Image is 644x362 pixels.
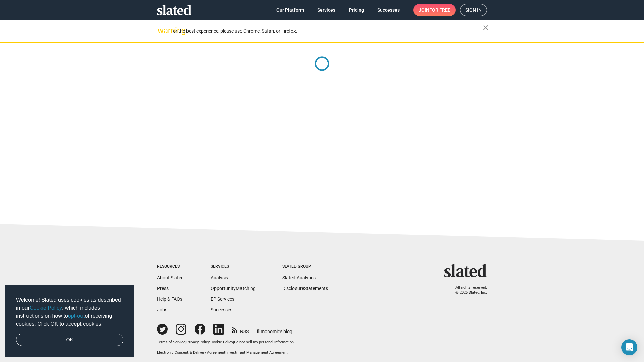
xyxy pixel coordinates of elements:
[211,307,232,312] a: Successes
[185,340,186,344] span: |
[157,296,182,302] a: Help & FAQs
[157,264,184,269] div: Resources
[157,307,167,312] a: Jobs
[419,4,450,16] span: Join
[210,340,211,344] span: |
[233,340,234,344] span: |
[429,4,450,16] span: for free
[226,350,288,355] a: Investment Management Agreement
[16,296,123,328] span: Welcome! Slated uses cookies as described in our , which includes instructions on how to of recei...
[232,324,249,335] a: RSS
[343,4,369,16] a: Pricing
[413,4,456,16] a: Joinfor free
[186,340,210,344] a: Privacy Policy
[157,275,184,280] a: About Slated
[271,4,309,16] a: Our Platform
[157,350,225,355] a: Electronic Consent & Delivery Agreement
[234,340,294,345] button: Do not sell my personal information
[68,313,85,319] a: opt-out
[349,4,364,16] span: Pricing
[282,275,316,280] a: Slated Analytics
[211,275,228,280] a: Analysis
[16,334,123,346] a: dismiss cookie message
[211,296,234,302] a: EP Services
[282,286,328,291] a: DisclosureStatements
[170,26,483,36] div: For the best experience, please use Chrome, Safari, or Firefox.
[312,4,341,16] a: Services
[317,4,335,16] span: Services
[211,264,256,269] div: Services
[211,286,256,291] a: OpportunityMatching
[5,285,134,357] div: cookieconsent
[372,4,405,16] a: Successes
[157,286,169,291] a: Press
[276,4,304,16] span: Our Platform
[257,323,292,335] a: filmonomics blog
[282,264,328,269] div: Slated Group
[377,4,400,16] span: Successes
[465,4,482,16] span: Sign in
[257,329,265,334] span: film
[211,340,233,344] a: Cookie Policy
[460,4,487,16] a: Sign in
[225,350,226,355] span: |
[482,24,490,32] mat-icon: close
[158,26,166,35] mat-icon: warning
[30,305,62,311] a: Cookie Policy
[157,340,185,344] a: Terms of Service
[448,285,487,295] p: All rights reserved. © 2025 Slated, Inc.
[621,339,637,355] div: Open Intercom Messenger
